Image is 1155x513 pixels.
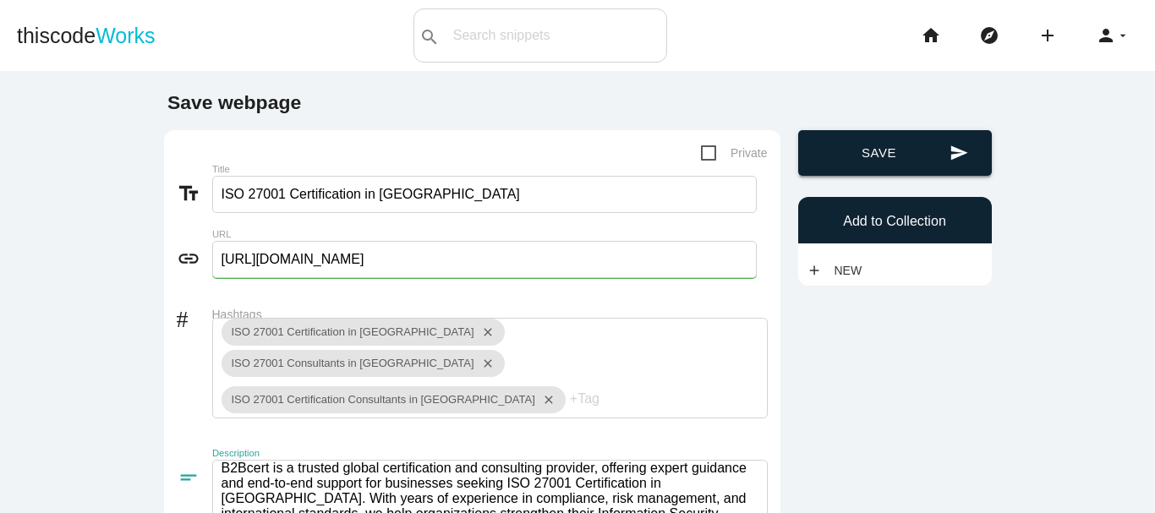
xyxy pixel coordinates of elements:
h6: Add to Collection [807,214,983,229]
i: close [474,319,495,346]
i: link [177,247,212,270]
button: sendSave [798,130,992,176]
i: add [807,255,822,286]
div: ISO 27001 Consultants in [GEOGRAPHIC_DATA] [222,350,505,377]
i: short_text [177,466,212,489]
a: thiscodeWorks [17,8,156,63]
i: close [535,386,556,413]
i: explore [979,8,999,63]
b: Save webpage [167,91,301,113]
label: Description [212,448,657,459]
input: +Tag [570,381,671,417]
label: Hashtags [212,308,768,321]
i: send [950,130,968,176]
i: text_fields [177,182,212,205]
i: add [1037,8,1058,63]
div: ISO 27001 Certification in [GEOGRAPHIC_DATA] [222,319,505,346]
i: person [1096,8,1116,63]
i: # [177,303,212,327]
input: Search snippets [445,18,666,53]
input: Enter link to webpage [212,241,757,278]
span: Private [701,143,768,164]
label: URL [212,229,657,240]
i: search [419,10,440,64]
i: home [921,8,941,63]
span: Works [96,24,155,47]
div: ISO 27001 Certification Consultants in [GEOGRAPHIC_DATA] [222,386,566,413]
input: What does this link to? [212,176,757,213]
a: addNew [807,255,871,286]
button: search [414,9,445,62]
i: close [474,350,495,377]
i: arrow_drop_down [1116,8,1130,63]
label: Title [212,164,657,175]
